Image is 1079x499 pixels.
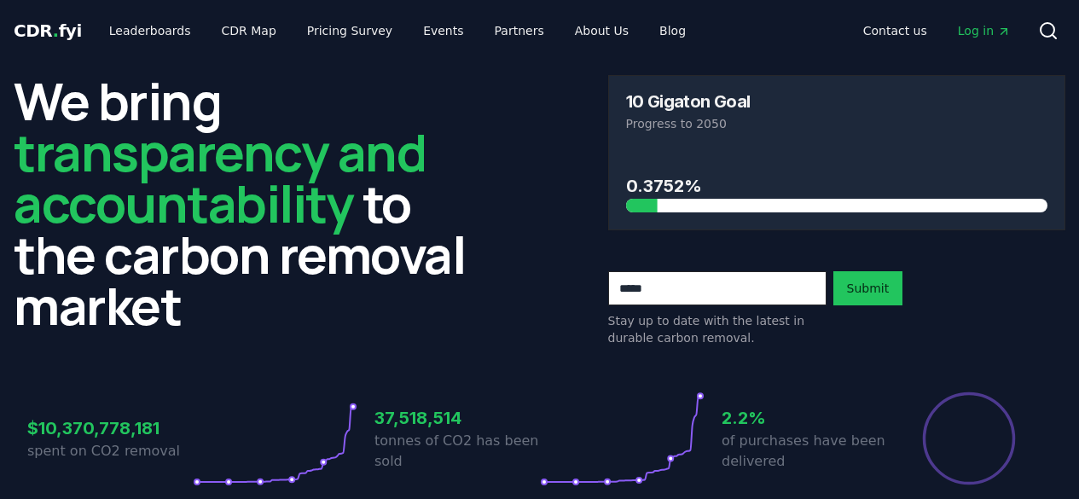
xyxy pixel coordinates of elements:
[958,22,1011,39] span: Log in
[626,115,1048,132] p: Progress to 2050
[722,405,887,431] h3: 2.2%
[53,20,59,41] span: .
[722,431,887,472] p: of purchases have been delivered
[14,19,82,43] a: CDR.fyi
[921,391,1017,486] div: Percentage of sales delivered
[646,15,699,46] a: Blog
[626,173,1048,199] h3: 0.3752%
[626,93,751,110] h3: 10 Gigaton Goal
[850,15,941,46] a: Contact us
[14,117,426,238] span: transparency and accountability
[14,20,82,41] span: CDR fyi
[944,15,1024,46] a: Log in
[833,271,903,305] button: Submit
[608,312,827,346] p: Stay up to date with the latest in durable carbon removal.
[208,15,290,46] a: CDR Map
[561,15,642,46] a: About Us
[14,75,472,331] h2: We bring to the carbon removal market
[293,15,406,46] a: Pricing Survey
[96,15,205,46] a: Leaderboards
[374,405,540,431] h3: 37,518,514
[409,15,477,46] a: Events
[27,415,193,441] h3: $10,370,778,181
[27,441,193,461] p: spent on CO2 removal
[481,15,558,46] a: Partners
[374,431,540,472] p: tonnes of CO2 has been sold
[850,15,1024,46] nav: Main
[96,15,699,46] nav: Main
